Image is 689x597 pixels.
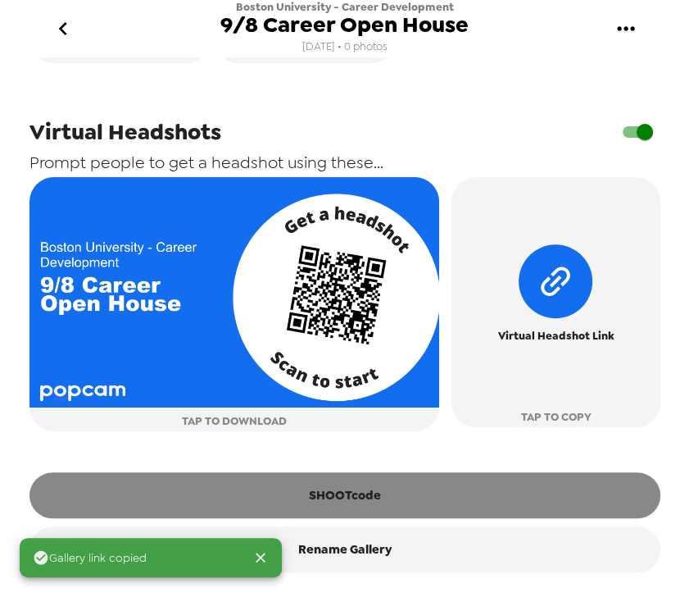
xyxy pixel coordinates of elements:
[29,152,383,173] span: Prompt people to get a headshot using these...
[33,549,147,566] span: Gallery link copied
[29,117,221,147] span: Virtual Headshots
[246,543,275,572] button: Close
[220,14,469,36] span: 9/8 Career Open House
[29,526,660,572] button: Rename Gallery
[451,177,660,427] button: Virtual Headshot LinkTAP TO COPY
[29,177,440,408] img: qr card
[182,412,287,431] span: TAP TO DOWNLOAD
[600,2,653,56] button: gallery menu
[29,177,440,431] button: TAP TO DOWNLOAD
[497,326,614,345] span: Virtual Headshot Link
[302,36,388,58] span: [DATE] • 0 photos
[29,472,660,518] button: SHOOTcode
[520,408,591,426] span: TAP TO COPY
[37,2,90,56] button: go back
